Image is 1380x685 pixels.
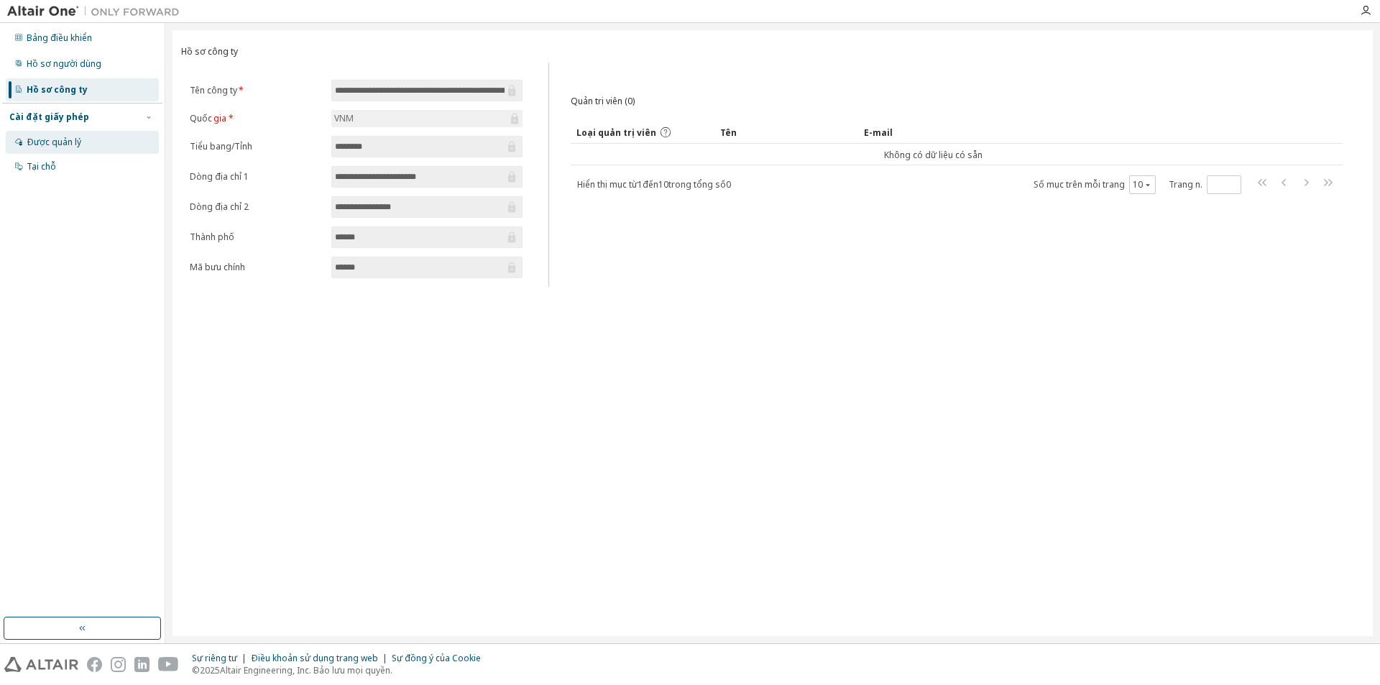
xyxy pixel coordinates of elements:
font: Dòng địa chỉ 1 [190,170,249,183]
font: Quản trị viên (0) [571,95,635,107]
img: linkedin.svg [134,657,149,672]
font: 0 [726,178,731,190]
font: Điều khoản sử dụng trang web [251,652,378,664]
font: Cài đặt giấy phép [9,111,89,123]
font: Hồ sơ công ty [181,45,238,58]
font: Tên [720,127,737,139]
font: VNM [334,112,354,124]
font: © [192,664,200,676]
font: Trang n. [1169,178,1202,190]
font: gia * [213,112,234,124]
font: Hiển thị mục từ [577,178,638,190]
div: VNM [331,110,523,127]
font: E-mail [864,127,893,139]
font: Được quản lý [27,136,81,148]
font: trong tổng số [668,178,726,190]
font: Tên công ty [190,84,237,96]
font: Bảng điều khiển [27,32,92,44]
font: Hồ sơ người dùng [27,58,101,70]
font: Thành phố [190,231,234,243]
font: Hồ sơ công ty [27,83,88,96]
font: 10 [658,178,668,190]
font: 2025 [200,664,220,676]
font: Mã bưu chính [190,261,245,273]
font: đến [643,178,658,190]
font: Tiểu bang/Tỉnh [190,140,252,152]
img: youtube.svg [158,657,179,672]
font: Không có dữ liệu có sẵn [884,149,983,161]
font: Dòng địa chỉ 2 [190,201,249,213]
font: 10 [1133,178,1143,190]
font: 1 [638,178,643,190]
font: Tại chỗ [27,160,56,173]
font: Quốc [190,112,212,124]
img: instagram.svg [111,657,126,672]
font: Loại quản trị viên [576,127,656,139]
font: Sự đồng ý của Cookie [392,652,481,664]
img: Altair One [7,4,187,19]
font: Sự riêng tư [192,652,237,664]
img: altair_logo.svg [4,657,78,672]
img: facebook.svg [87,657,102,672]
font: Số mục trên mỗi trang [1034,178,1125,190]
font: Altair Engineering, Inc. Bảo lưu mọi quyền. [220,664,392,676]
